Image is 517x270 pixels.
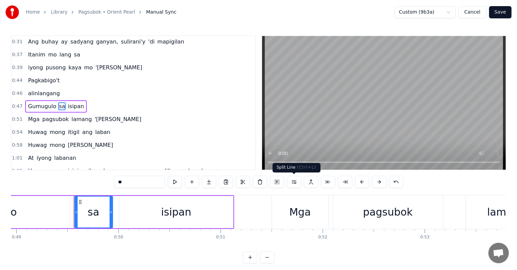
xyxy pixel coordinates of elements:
[27,141,47,149] span: Huwag
[420,235,430,240] div: 0:53
[88,204,99,220] div: sa
[78,9,135,16] a: Pagsubok • Orient Pearl
[49,167,66,175] span: mong
[70,38,94,46] span: sadyang
[146,9,176,16] span: Manual Sync
[87,167,101,175] span: ikaw
[114,235,123,240] div: 0:50
[49,141,66,149] span: mong
[489,6,512,18] button: Save
[273,163,321,172] div: Split Line
[318,235,327,240] div: 0:52
[297,165,316,170] span: ( Ctrl+L )
[27,154,34,162] span: At
[289,204,311,220] div: Mga
[27,77,60,84] span: Pagkabigo't
[67,128,80,136] span: itigil
[12,90,22,97] span: 0:46
[12,103,22,110] span: 0:47
[67,141,114,149] span: [PERSON_NAME]
[73,51,81,58] span: sa
[12,155,22,162] span: 1:01
[26,9,40,16] a: Home
[27,89,60,97] span: alinlangang
[12,129,22,136] span: 0:54
[458,6,486,18] button: Cancel
[157,38,185,46] span: mapigilan
[27,64,44,71] span: iyong
[94,115,142,123] span: '[PERSON_NAME]
[12,77,22,84] span: 0:44
[27,51,46,58] span: Itanim
[27,38,39,46] span: Ang
[12,64,22,71] span: 0:39
[27,128,47,136] span: Huwag
[12,142,22,149] span: 0:58
[27,102,57,110] span: Gumugulo
[12,51,22,58] span: 0:37
[58,102,66,110] span: sa
[67,167,86,175] span: isiping
[12,168,22,174] span: 1:05
[5,5,19,19] img: youka
[27,167,47,175] span: Huwag
[363,204,413,220] div: pagsubok
[95,128,111,136] span: laban
[154,167,177,175] span: madilim
[47,51,57,58] span: mo
[147,38,155,46] span: 'di
[41,38,59,46] span: buhay
[83,64,93,71] span: mo
[67,102,84,110] span: isipan
[488,243,509,263] div: Open chat
[126,167,138,175] span: ang
[188,167,216,175] span: kapalaran
[120,38,146,46] span: sulirani'y
[71,115,93,123] span: lamang
[59,51,72,58] span: lang
[12,235,21,240] div: 0:49
[95,64,143,71] span: '[PERSON_NAME]
[178,167,186,175] span: na
[216,235,225,240] div: 0:51
[42,115,69,123] span: pagsubok
[103,167,125,175] span: lamang
[45,64,66,71] span: pusong
[161,204,191,220] div: isipan
[26,9,176,16] nav: breadcrumb
[27,115,40,123] span: Mga
[139,167,152,175] span: may
[36,154,52,162] span: iyong
[96,38,119,46] span: ganyan,
[60,38,68,46] span: ay
[12,116,22,123] span: 0:51
[53,154,77,162] span: labanan
[51,9,67,16] a: Library
[68,64,82,71] span: kaya
[49,128,66,136] span: mong
[12,38,22,45] span: 0:31
[82,128,93,136] span: ang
